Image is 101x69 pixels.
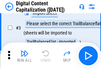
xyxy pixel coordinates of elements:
img: Main button [83,50,93,61]
div: Skip [63,58,71,62]
img: Back [5,3,13,11]
button: Skip [56,48,77,64]
div: Import Sheet [31,9,58,17]
span: # 3 [16,25,21,31]
img: Settings menu [88,3,96,11]
div: Digital Content Capitalization ([DATE]) [16,0,76,13]
div: TrailBalanceFlat - imported [25,38,77,46]
button: Run All [14,48,35,64]
img: Run All [21,49,28,57]
div: Run All [17,58,32,62]
img: Skip [63,49,71,57]
img: Support [79,4,84,9]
